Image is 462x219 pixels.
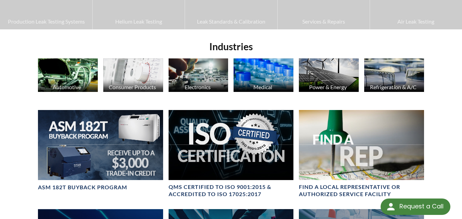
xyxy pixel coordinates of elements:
[299,183,424,198] h4: FIND A LOCAL REPRESENTATIVE OR AUTHORIZED SERVICE FACILITY
[299,58,359,92] img: Solar Panels image
[37,84,97,90] div: Automotive
[298,84,358,90] div: Power & Energy
[96,17,181,26] span: Helium Leak Testing
[364,58,424,92] img: HVAC Products image
[168,84,228,90] div: Electronics
[38,58,98,92] img: Automotive Industry image
[102,84,162,90] div: Consumer Products
[188,17,274,26] span: Leak Standards & Calibration
[3,17,89,26] span: Production Leak Testing Systems
[103,58,163,94] a: Consumer Products Consumer Products image
[169,58,228,92] img: Electronics image
[399,199,444,214] div: Request a Call
[281,17,366,26] span: Services & Repairs
[385,201,396,212] img: round button
[233,84,293,90] div: Medical
[169,183,294,198] h4: QMS CERTIFIED to ISO 9001:2015 & Accredited to ISO 17025:2017
[299,110,424,198] a: Find A Rep headerFIND A LOCAL REPRESENTATIVE OR AUTHORIZED SERVICE FACILITY
[381,199,450,215] div: Request a Call
[363,84,423,90] div: Refrigeration & A/C
[234,58,293,92] img: Medicine Bottle image
[38,184,127,191] h4: ASM 182T Buyback Program
[299,58,359,94] a: Power & Energy Solar Panels image
[373,17,459,26] span: Air Leak Testing
[169,58,228,94] a: Electronics Electronics image
[38,58,98,94] a: Automotive Automotive Industry image
[103,58,163,92] img: Consumer Products image
[364,58,424,94] a: Refrigeration & A/C HVAC Products image
[35,40,427,53] h2: Industries
[234,58,293,94] a: Medical Medicine Bottle image
[169,110,294,198] a: Header for ISO CertificationQMS CERTIFIED to ISO 9001:2015 & Accredited to ISO 17025:2017
[38,110,163,191] a: ASM 182T Buyback Program BannerASM 182T Buyback Program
